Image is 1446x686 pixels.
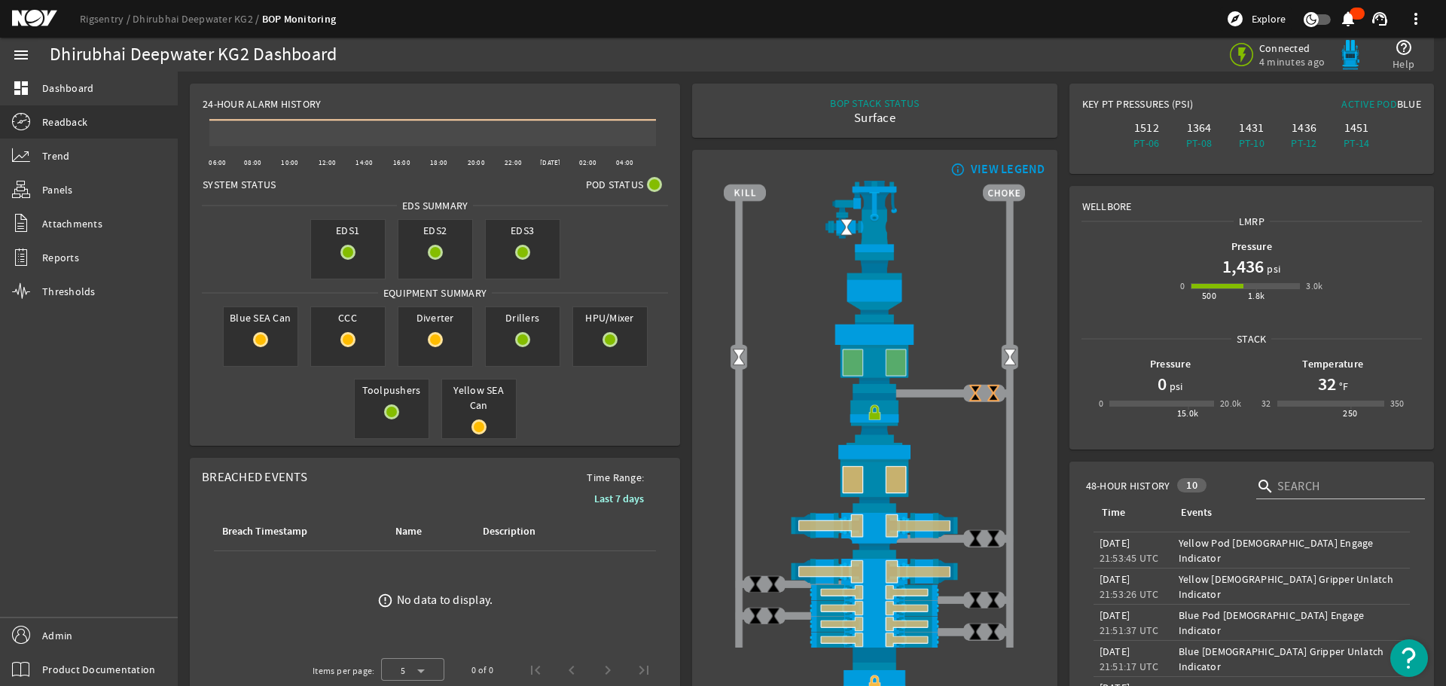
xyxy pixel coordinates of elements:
[1277,477,1413,495] input: Search
[393,523,462,540] div: Name
[397,198,474,213] span: EDS SUMMARY
[971,162,1045,177] div: VIEW LEGEND
[1102,505,1125,521] div: Time
[837,218,856,236] img: Valve2Open.png
[724,443,1025,512] img: LowerAnnularOpenBlock.png
[579,158,596,167] text: 02:00
[42,182,73,197] span: Panels
[486,307,560,328] span: Drillers
[224,307,297,328] span: Blue SEA Can
[355,380,429,401] span: Toolpushers
[1001,349,1019,367] img: Valve2Open.png
[1248,288,1265,303] div: 1.8k
[1179,644,1404,674] div: Blue [DEMOGRAPHIC_DATA] Gripper Unlatch Indicator
[1100,608,1130,622] legacy-datetime-component: [DATE]
[586,177,644,192] span: Pod Status
[1100,572,1130,586] legacy-datetime-component: [DATE]
[540,158,561,167] text: [DATE]
[947,163,966,175] mat-icon: info_outline
[1390,396,1405,411] div: 350
[1343,406,1357,421] div: 250
[1150,357,1191,371] b: Pressure
[1333,120,1380,136] div: 1451
[573,307,647,328] span: HPU/Mixer
[575,470,656,485] span: Time Range:
[1371,10,1389,28] mat-icon: support_agent
[1181,505,1212,521] div: Events
[395,523,422,540] div: Name
[966,384,984,402] img: ValveCloseBlock.png
[966,591,984,609] img: ValveClose.png
[1395,38,1413,56] mat-icon: help_outline
[1281,136,1328,151] div: PT-12
[830,111,919,126] div: Surface
[1264,261,1280,276] span: psi
[1256,477,1274,495] i: search
[1177,406,1199,421] div: 15.0k
[764,575,782,593] img: ValveClose.png
[42,114,87,130] span: Readback
[724,559,1025,584] img: ShearRamOpenBlock.png
[594,492,644,506] b: Last 7 days
[1339,10,1357,28] mat-icon: notifications
[616,158,633,167] text: 04:00
[468,158,485,167] text: 20:00
[1234,214,1270,229] span: LMRP
[220,523,375,540] div: Breach Timestamp
[1252,11,1286,26] span: Explore
[42,250,79,265] span: Reports
[133,12,262,26] a: Dhirubhai Deepwater KG2
[262,12,337,26] a: BOP Monitoring
[764,607,782,625] img: ValveClose.png
[1281,120,1328,136] div: 1436
[1228,136,1275,151] div: PT-10
[1100,623,1159,637] legacy-datetime-component: 21:51:37 UTC
[203,177,276,192] span: System Status
[1302,357,1363,371] b: Temperature
[1259,41,1325,55] span: Connected
[1333,136,1380,151] div: PT-14
[724,538,1025,558] img: BopBodyShearBottom.png
[12,79,30,97] mat-icon: dashboard
[319,158,336,167] text: 12:00
[724,584,1025,600] img: PipeRamOpenBlock.png
[42,628,72,643] span: Admin
[1393,56,1414,72] span: Help
[505,158,522,167] text: 22:00
[1177,478,1207,492] div: 10
[724,616,1025,632] img: PipeRamOpenBlock.png
[966,529,984,547] img: ValveClose.png
[442,380,516,416] span: Yellow SEA Can
[1220,396,1242,411] div: 20.0k
[1179,505,1398,521] div: Events
[746,575,764,593] img: ValveClose.png
[377,593,393,608] mat-icon: error_outline
[724,322,1025,393] img: UpperAnnularOpen.png
[1261,396,1271,411] div: 32
[1100,505,1161,521] div: Time
[313,663,375,678] div: Items per page:
[1176,136,1222,151] div: PT-08
[984,529,1002,547] img: ValveClose.png
[1398,1,1434,37] button: more_vert
[1176,120,1222,136] div: 1364
[1341,97,1397,111] span: Active Pod
[1100,660,1159,673] legacy-datetime-component: 21:51:17 UTC
[1179,608,1404,638] div: Blue Pod [DEMOGRAPHIC_DATA] Engage Indicator
[1336,379,1349,394] span: °F
[1167,379,1183,394] span: psi
[355,158,373,167] text: 14:00
[984,591,1002,609] img: ValveClose.png
[378,285,492,300] span: Equipment Summary
[1086,478,1170,493] span: 48-Hour History
[1123,136,1170,151] div: PT-06
[1259,55,1325,69] span: 4 minutes ago
[281,158,298,167] text: 10:00
[398,220,472,241] span: EDS2
[311,307,385,328] span: CCC
[1100,551,1159,565] legacy-datetime-component: 21:53:45 UTC
[1123,120,1170,136] div: 1512
[311,220,385,241] span: EDS1
[1390,639,1428,677] button: Open Resource Center
[483,523,535,540] div: Description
